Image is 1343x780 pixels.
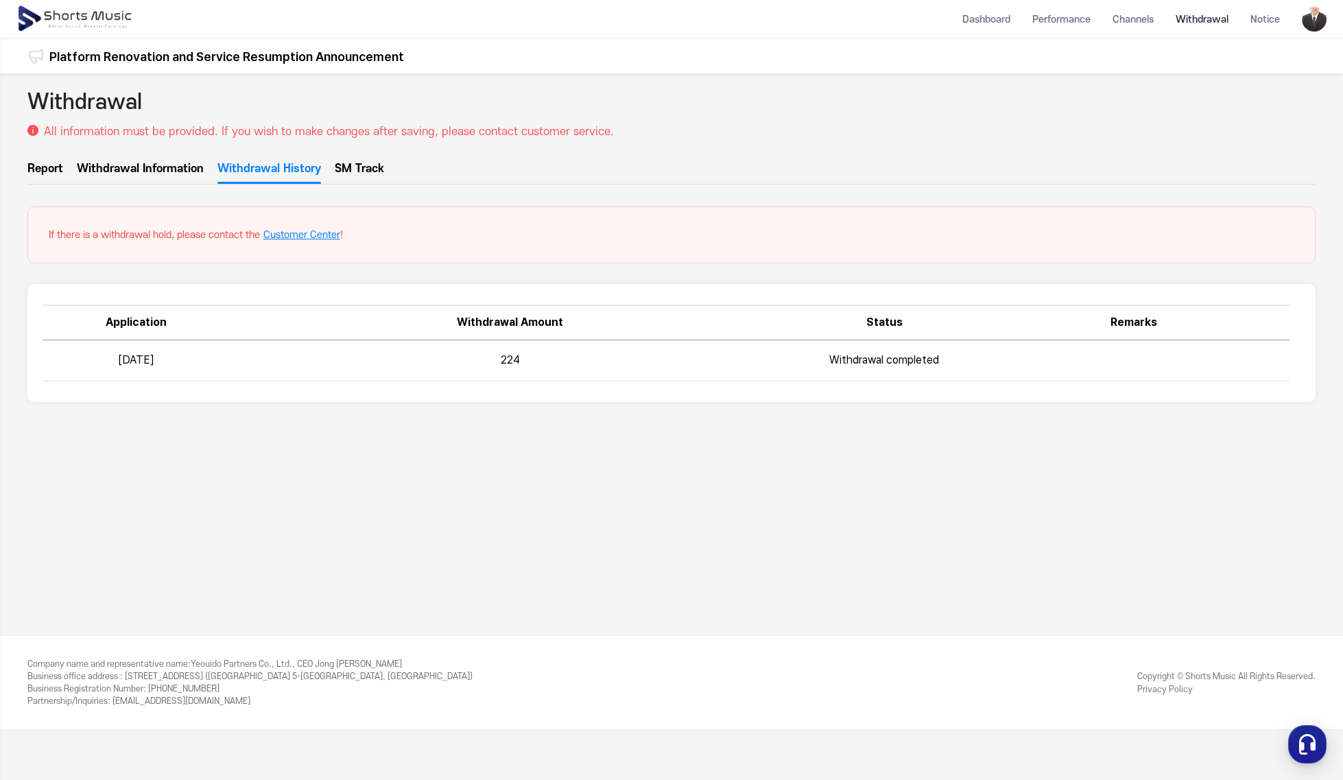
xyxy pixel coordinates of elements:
[1165,1,1239,38] a: Withdrawal
[27,659,191,669] span: Company name and representative name :
[1137,684,1193,694] a: Privacy Policy
[203,456,237,466] span: Settings
[1021,1,1102,38] a: Performance
[27,87,142,118] h2: Withdrawal
[791,305,978,340] th: Status
[27,658,473,707] div: Yeouido Partners Co., Ltd., CEO Jong [PERSON_NAME] [STREET_ADDRESS] ([GEOGRAPHIC_DATA] 5-[GEOGRAP...
[230,305,791,340] th: Withdrawal Amount
[35,456,59,466] span: Home
[217,161,321,184] a: Withdrawal History
[77,161,204,184] a: Withdrawal Information
[49,228,1294,242] p: If there is a withdrawal hold, please contact the !
[27,125,38,136] img: 설명 아이콘
[49,47,404,66] a: Platform Renovation and Service Resumption Announcement
[1302,7,1327,32] img: 사용자 이미지
[114,456,154,467] span: Messages
[43,305,230,340] th: Application
[4,435,91,469] a: Home
[91,435,177,469] a: Messages
[978,305,1290,340] th: Remarks
[230,340,791,381] td: 224
[48,352,224,368] p: [DATE]
[27,672,123,681] span: Business office address :
[1137,670,1316,696] div: Copyright © Shorts Music All Rights Reserved.
[335,161,384,184] a: SM Track
[1102,1,1165,38] a: Channels
[263,228,340,242] a: Customer Center
[27,161,63,184] a: Report
[791,340,978,381] td: Withdrawal completed
[177,435,263,469] a: Settings
[951,1,1021,38] a: Dashboard
[1239,1,1291,38] a: Notice
[27,48,44,64] img: 알림 아이콘
[44,123,614,140] p: All information must be provided. If you wish to make changes after saving, please contact custom...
